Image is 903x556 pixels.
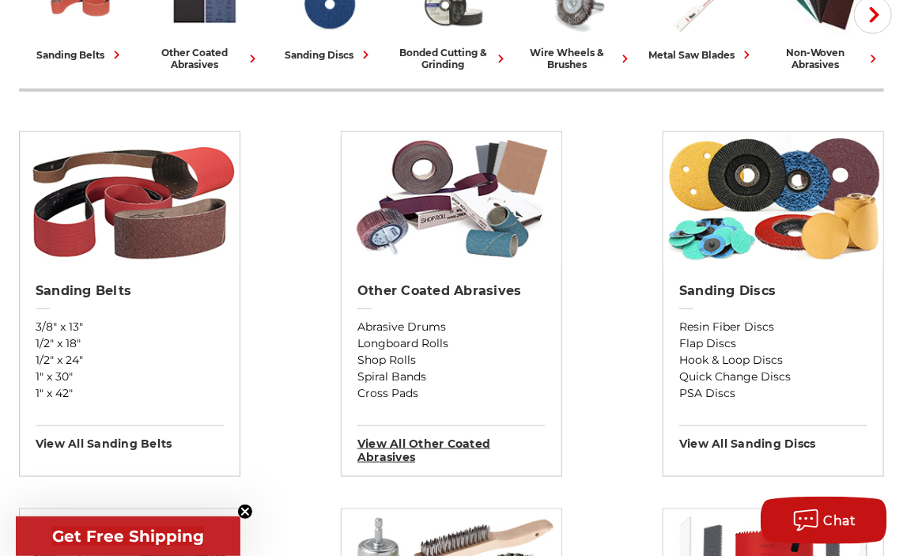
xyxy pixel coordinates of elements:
[663,132,883,267] img: Sanding Discs
[770,47,882,70] div: non-woven abrasives
[20,132,240,267] img: Sanding Belts
[285,47,374,63] div: sanding discs
[36,426,224,451] h3: View All sanding belts
[824,513,856,528] span: Chat
[36,283,224,299] h2: Sanding Belts
[679,385,867,402] a: PSA Discs
[16,516,240,556] div: Get Free ShippingClose teaser
[679,352,867,369] a: Hook & Loop Discs
[357,335,546,352] a: Longboard Rolls
[36,385,224,402] a: 1" x 42"
[357,426,546,464] h3: View All other coated abrasives
[149,47,261,70] div: other coated abrasives
[36,369,224,385] a: 1" x 30"
[679,283,867,299] h2: Sanding Discs
[36,335,224,352] a: 1/2" x 18"
[679,319,867,335] a: Resin Fiber Discs
[679,335,867,352] a: Flap Discs
[357,352,546,369] a: Shop Rolls
[679,426,867,451] h3: View All sanding discs
[522,47,633,70] div: wire wheels & brushes
[342,132,561,267] img: Other Coated Abrasives
[679,369,867,385] a: Quick Change Discs
[357,369,546,385] a: Spiral Bands
[357,283,546,299] h2: Other Coated Abrasives
[648,47,755,63] div: metal saw blades
[36,319,224,335] a: 3/8" x 13"
[36,47,125,63] div: sanding belts
[761,497,887,544] button: Chat
[357,385,546,402] a: Cross Pads
[237,504,253,520] button: Close teaser
[36,352,224,369] a: 1/2" x 24"
[398,47,509,70] div: bonded cutting & grinding
[357,319,546,335] a: Abrasive Drums
[52,527,204,546] span: Get Free Shipping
